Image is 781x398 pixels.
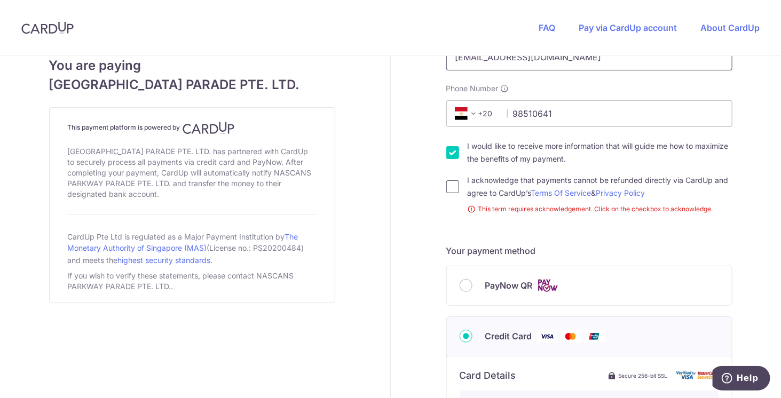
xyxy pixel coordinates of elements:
[455,107,480,120] span: +20
[468,204,732,214] small: This term requires acknowledgement. Click on the checkbox to acknowledge.
[446,244,732,257] h5: Your payment method
[539,22,555,33] a: FAQ
[619,371,668,380] span: Secure 256-bit SSL
[68,268,317,294] div: If you wish to verify these statements, please contact NASCANS PARKWAY PARADE PTE. LTD..
[700,22,760,33] a: About CardUp
[68,122,317,134] h4: This payment platform is powered by
[537,279,558,292] img: Cards logo
[485,330,532,343] span: Credit Card
[676,371,719,380] img: card secure
[596,188,645,197] a: Privacy Policy
[460,330,719,343] div: Credit Card Visa Mastercard Union Pay
[68,228,317,268] div: CardUp Pte Ltd is regulated as a Major Payment Institution by (License no.: PS20200484) and meets...
[468,140,732,165] label: I would like to receive more information that will guide me how to maximize the benefits of my pa...
[452,107,500,120] span: +20
[531,188,591,197] a: Terms Of Service
[713,366,770,393] iframe: Opens a widget where you can find more information
[583,330,605,343] img: Union Pay
[446,83,499,94] span: Phone Number
[537,330,558,343] img: Visa
[21,21,74,34] img: CardUp
[68,144,317,202] div: [GEOGRAPHIC_DATA] PARADE PTE. LTD. has partnered with CardUp to securely process all payments via...
[118,256,211,265] a: highest security standards
[579,22,677,33] a: Pay via CardUp account
[49,75,335,94] span: [GEOGRAPHIC_DATA] PARADE PTE. LTD.
[560,330,581,343] img: Mastercard
[468,174,732,200] label: I acknowledge that payments cannot be refunded directly via CardUp and agree to CardUp’s &
[485,279,533,292] span: PayNow QR
[460,369,516,382] h6: Card Details
[49,56,335,75] span: You are paying
[446,44,732,70] input: Email address
[460,279,719,292] div: PayNow QR Cards logo
[183,122,235,134] img: CardUp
